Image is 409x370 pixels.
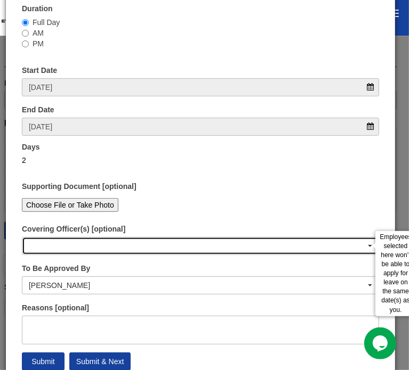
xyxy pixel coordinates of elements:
label: To Be Approved By [22,263,90,274]
label: Start Date [22,65,57,76]
label: Covering Officer(s) [optional] [22,224,125,234]
span: PM [33,39,44,48]
div: 2 [22,155,379,166]
div: [PERSON_NAME] [29,280,366,291]
label: Reasons [optional] [22,302,89,313]
button: Sui Ji Gan [22,276,379,294]
label: Duration [22,3,53,14]
input: Choose File or Take Photo [22,198,118,212]
span: Full Day [33,18,60,27]
span: AM [33,29,44,37]
input: d/m/yyyy [22,118,379,136]
input: d/m/yyyy [22,78,379,96]
label: End Date [22,104,54,115]
label: Supporting Document [optional] [22,181,137,192]
label: Days [22,142,39,152]
iframe: chat widget [364,327,398,359]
